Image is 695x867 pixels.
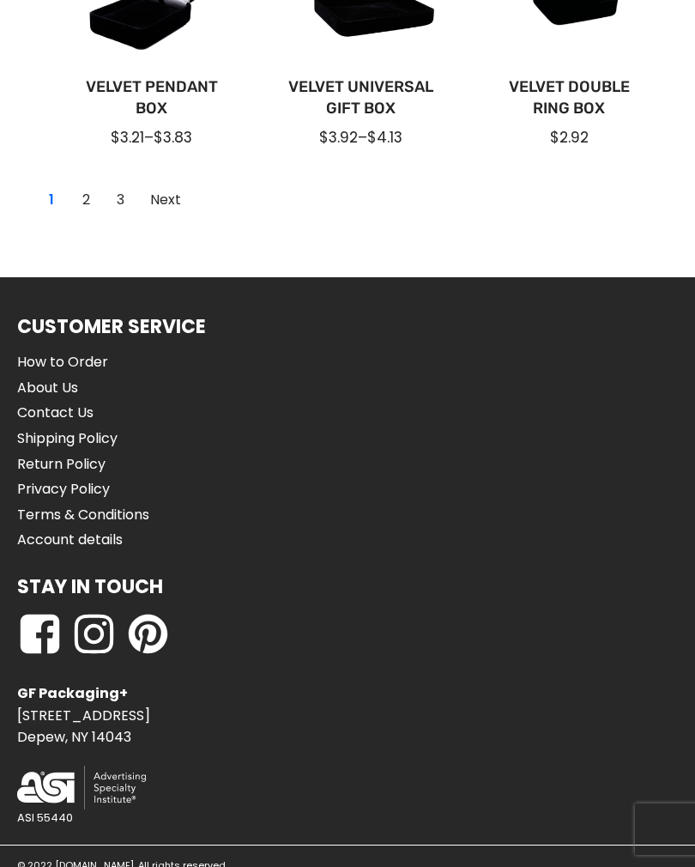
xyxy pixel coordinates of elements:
[17,453,149,476] a: Return Policy
[493,76,646,119] a: Velvet Double Ring Box
[17,427,149,450] a: Shipping Policy
[283,76,437,119] a: Velvet Universal Gift Box
[283,127,437,148] div: –
[17,312,206,342] h1: Customer Service
[106,186,134,214] a: Go to Page 3
[154,127,192,148] span: $3.83
[367,127,402,148] span: $4.13
[17,504,149,526] a: Terms & Conditions
[17,809,73,828] p: ASI 55440
[17,351,149,373] a: How to Order
[493,127,646,148] div: $2.92
[34,183,194,217] nav: Page navigation
[111,127,144,148] span: $3.21
[17,766,146,809] img: ASI Logo
[17,529,149,551] a: Account details
[17,478,149,500] a: Privacy Policy
[17,682,150,749] p: [STREET_ADDRESS] Depew, NY 14043
[75,76,228,119] a: Velvet Pendant Box
[141,186,190,214] a: Go to Page 2
[38,186,65,214] a: Current Page, Page 1
[72,186,100,214] a: Go to Page 2
[75,127,228,148] div: –
[17,572,163,602] h1: Stay in Touch
[17,683,128,703] strong: GF Packaging+
[17,402,149,424] a: Contact Us
[17,377,149,399] a: About Us
[319,127,358,148] span: $3.92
